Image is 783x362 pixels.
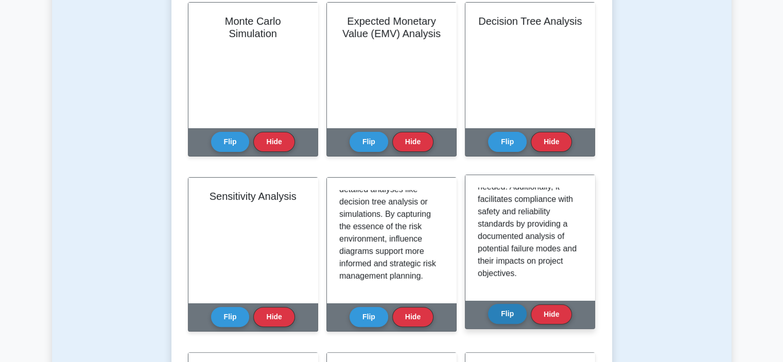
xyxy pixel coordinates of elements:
[201,190,305,202] h2: Sensitivity Analysis
[488,304,527,324] button: Flip
[531,304,572,324] button: Hide
[531,132,572,152] button: Hide
[392,307,433,327] button: Hide
[253,307,294,327] button: Hide
[253,132,294,152] button: Hide
[211,132,250,152] button: Flip
[392,132,433,152] button: Hide
[350,307,388,327] button: Flip
[201,15,305,40] h2: Monte Carlo Simulation
[339,15,444,40] h2: Expected Monetary Value (EMV) Analysis
[478,15,582,27] h2: Decision Tree Analysis
[211,307,250,327] button: Flip
[350,132,388,152] button: Flip
[488,132,527,152] button: Flip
